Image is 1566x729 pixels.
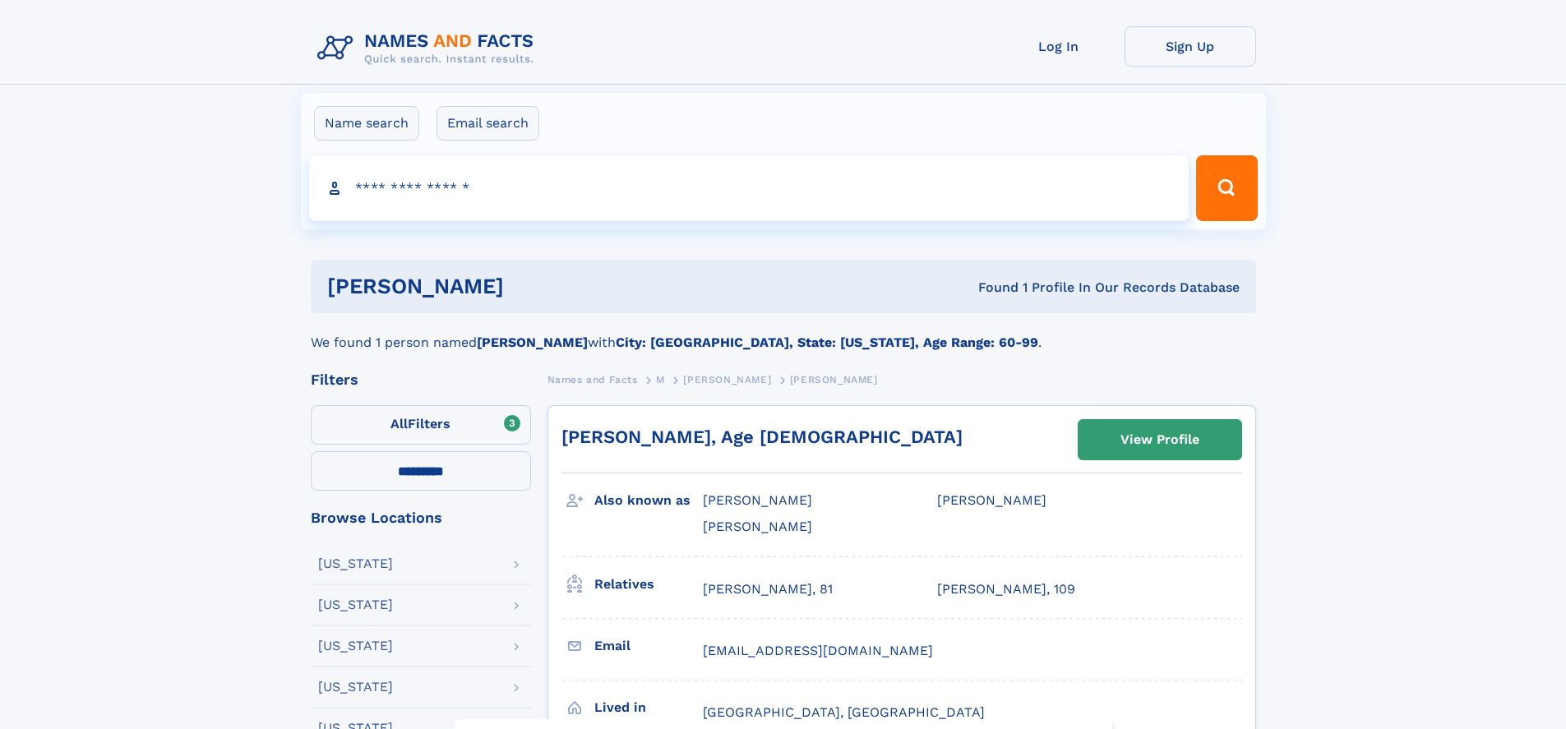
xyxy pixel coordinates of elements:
[311,372,531,387] div: Filters
[311,510,531,525] div: Browse Locations
[327,276,741,297] h1: [PERSON_NAME]
[790,374,878,385] span: [PERSON_NAME]
[683,374,771,385] span: [PERSON_NAME]
[390,416,408,431] span: All
[616,335,1038,350] b: City: [GEOGRAPHIC_DATA], State: [US_STATE], Age Range: 60-99
[656,369,665,390] a: M
[703,643,933,658] span: [EMAIL_ADDRESS][DOMAIN_NAME]
[309,155,1190,221] input: search input
[1125,26,1256,67] a: Sign Up
[318,557,393,570] div: [US_STATE]
[1079,420,1241,459] a: View Profile
[741,279,1240,297] div: Found 1 Profile In Our Records Database
[703,704,985,720] span: [GEOGRAPHIC_DATA], [GEOGRAPHIC_DATA]
[703,519,812,534] span: [PERSON_NAME]
[703,580,833,598] a: [PERSON_NAME], 81
[993,26,1125,67] a: Log In
[594,632,703,660] h3: Email
[314,106,419,141] label: Name search
[1120,421,1199,459] div: View Profile
[311,313,1256,353] div: We found 1 person named with .
[703,492,812,508] span: [PERSON_NAME]
[318,681,393,694] div: [US_STATE]
[318,598,393,611] div: [US_STATE]
[547,369,638,390] a: Names and Facts
[656,374,665,385] span: M
[477,335,588,350] b: [PERSON_NAME]
[937,580,1075,598] a: [PERSON_NAME], 109
[318,639,393,653] div: [US_STATE]
[937,492,1046,508] span: [PERSON_NAME]
[311,26,547,71] img: Logo Names and Facts
[594,570,703,598] h3: Relatives
[437,106,539,141] label: Email search
[594,487,703,514] h3: Also known as
[561,427,963,447] a: [PERSON_NAME], Age [DEMOGRAPHIC_DATA]
[594,694,703,722] h3: Lived in
[683,369,771,390] a: [PERSON_NAME]
[311,405,531,445] label: Filters
[1196,155,1257,221] button: Search Button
